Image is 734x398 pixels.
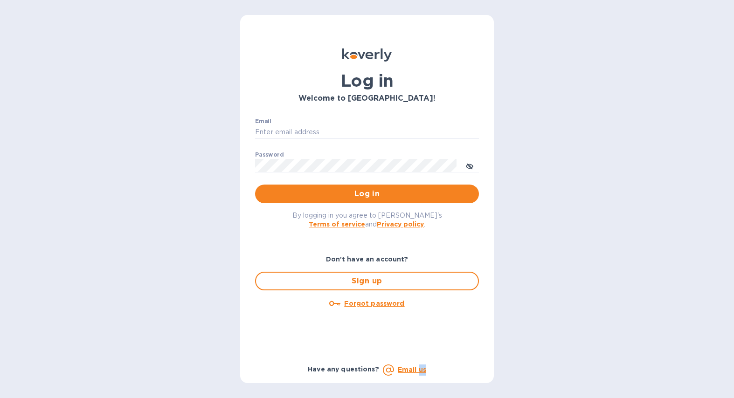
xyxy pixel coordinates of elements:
[309,220,365,228] a: Terms of service
[342,48,392,62] img: Koverly
[292,212,442,228] span: By logging in you agree to [PERSON_NAME]'s and .
[255,71,479,90] h1: Log in
[398,366,426,373] a: Email us
[263,188,471,199] span: Log in
[255,118,271,124] label: Email
[460,156,479,175] button: toggle password visibility
[344,300,404,307] u: Forgot password
[308,365,379,373] b: Have any questions?
[263,275,471,287] span: Sign up
[255,125,479,139] input: Enter email address
[255,185,479,203] button: Log in
[326,255,409,263] b: Don't have an account?
[255,272,479,290] button: Sign up
[377,220,424,228] a: Privacy policy
[255,94,479,103] h3: Welcome to [GEOGRAPHIC_DATA]!
[255,152,284,158] label: Password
